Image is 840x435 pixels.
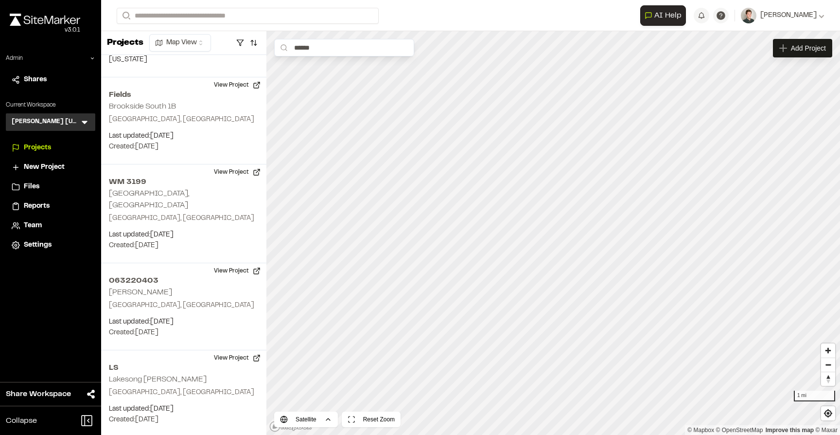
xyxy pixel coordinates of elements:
[821,372,835,386] span: Reset bearing to north
[109,404,259,415] p: Last updated: [DATE]
[815,427,838,434] a: Maxar
[109,89,259,101] h2: Fields
[109,114,259,125] p: [GEOGRAPHIC_DATA], [GEOGRAPHIC_DATA]
[109,213,259,224] p: [GEOGRAPHIC_DATA], [GEOGRAPHIC_DATA]
[109,142,259,152] p: Created: [DATE]
[24,181,39,192] span: Files
[821,406,835,420] button: Find my location
[10,14,80,26] img: rebrand.png
[6,388,71,400] span: Share Workspace
[266,31,840,435] canvas: Map
[640,5,686,26] button: Open AI Assistant
[109,240,259,251] p: Created: [DATE]
[274,412,338,427] button: Satellite
[208,77,266,93] button: View Project
[12,74,89,85] a: Shares
[10,26,80,35] div: Oh geez...please don't...
[6,54,23,63] p: Admin
[741,8,824,23] button: [PERSON_NAME]
[12,201,89,212] a: Reports
[741,8,756,23] img: User
[24,162,65,173] span: New Project
[12,220,89,231] a: Team
[109,289,172,296] h2: [PERSON_NAME]
[109,103,176,110] h2: Brookside South 1B
[107,36,143,50] p: Projects
[640,5,690,26] div: Open AI Assistant
[12,162,89,173] a: New Project
[109,387,259,398] p: [GEOGRAPHIC_DATA], [GEOGRAPHIC_DATA]
[117,8,134,24] button: Search
[6,101,95,109] p: Current Workspace
[109,131,259,142] p: Last updated: [DATE]
[716,427,763,434] a: OpenStreetMap
[24,220,42,231] span: Team
[208,164,266,180] button: View Project
[109,327,259,338] p: Created: [DATE]
[109,362,259,374] h2: LS
[12,143,89,153] a: Projects
[794,391,835,401] div: 1 mi
[821,358,835,372] span: Zoom out
[821,372,835,386] button: Reset bearing to north
[760,10,817,21] span: [PERSON_NAME]
[791,43,826,53] span: Add Project
[24,143,51,153] span: Projects
[109,317,259,327] p: Last updated: [DATE]
[109,376,207,383] h2: Lakesong [PERSON_NAME]
[12,181,89,192] a: Files
[821,344,835,358] button: Zoom in
[12,117,80,127] h3: [PERSON_NAME] [US_STATE]
[109,275,259,287] h2: 063220403
[24,201,50,212] span: Reports
[109,176,259,188] h2: WM 3199
[766,427,814,434] a: Map feedback
[12,240,89,251] a: Settings
[687,427,714,434] a: Mapbox
[109,300,259,311] p: [GEOGRAPHIC_DATA], [GEOGRAPHIC_DATA]
[342,412,401,427] button: Reset Zoom
[24,74,47,85] span: Shares
[208,350,266,366] button: View Project
[109,230,259,240] p: Last updated: [DATE]
[109,415,259,425] p: Created: [DATE]
[24,240,52,251] span: Settings
[6,415,37,427] span: Collapse
[821,358,835,372] button: Zoom out
[109,190,189,209] h2: [GEOGRAPHIC_DATA], [GEOGRAPHIC_DATA]
[654,10,682,21] span: AI Help
[208,263,266,279] button: View Project
[269,421,312,432] a: Mapbox logo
